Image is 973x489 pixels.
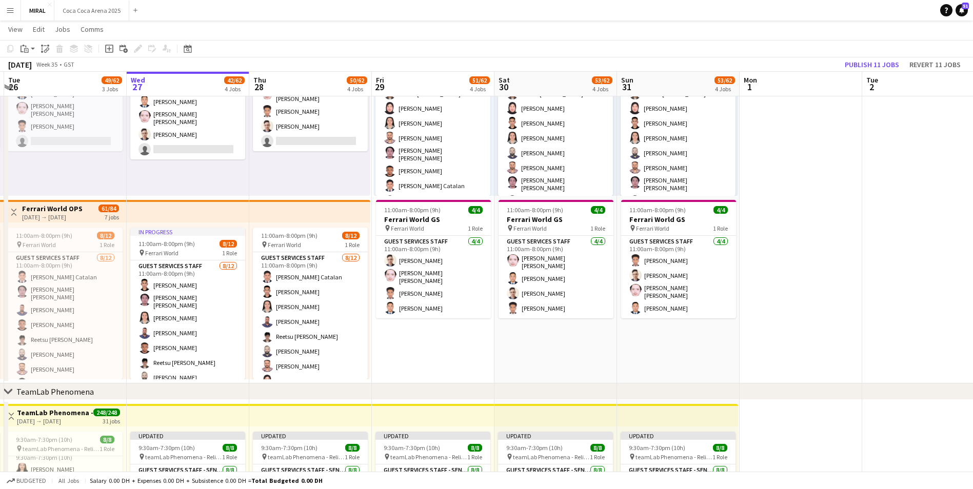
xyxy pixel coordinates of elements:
span: Edit [33,25,45,34]
button: Publish 11 jobs [841,58,903,71]
span: All jobs [56,477,81,484]
span: Week 35 [34,60,59,68]
a: 51 [956,4,968,16]
div: Salary 0.00 DH + Expenses 0.00 DH + Subsistence 0.00 DH = [90,477,323,484]
div: TeamLab Phenomena [16,386,94,397]
span: 51 [962,3,969,9]
div: [DATE] [8,59,32,70]
div: GST [64,60,74,68]
a: Edit [29,23,49,36]
button: MIRAL [21,1,54,21]
span: Total Budgeted 0.00 DH [251,477,323,484]
span: View [8,25,23,34]
a: Jobs [51,23,74,36]
button: Revert 11 jobs [905,58,965,71]
span: Budgeted [16,477,46,484]
span: Jobs [55,25,70,34]
button: Budgeted [5,475,48,486]
a: View [4,23,27,36]
button: Coca Coca Arena 2025 [54,1,129,21]
span: Comms [81,25,104,34]
a: Comms [76,23,108,36]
